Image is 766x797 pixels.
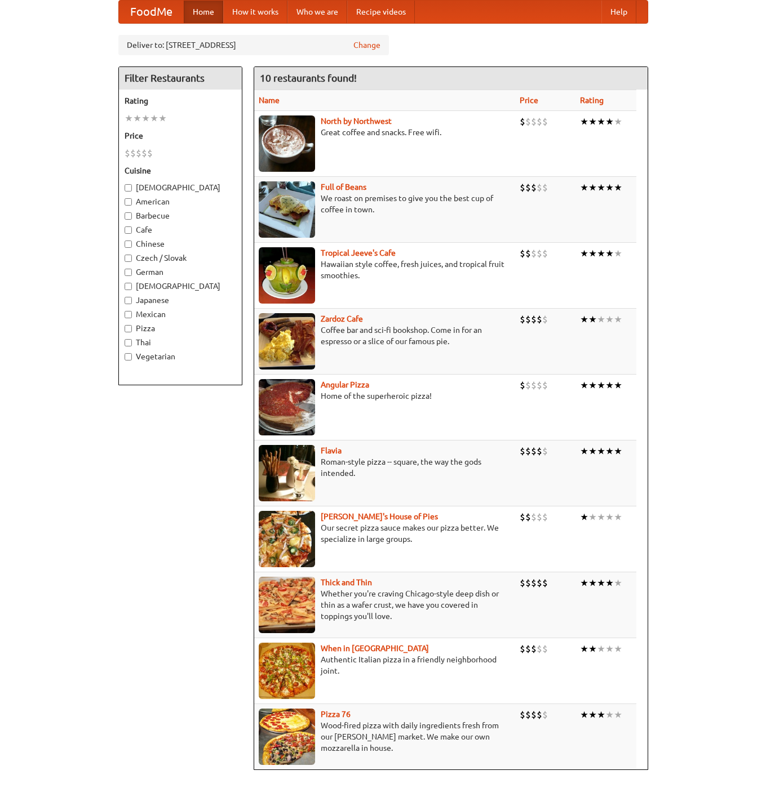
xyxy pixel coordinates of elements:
input: German [125,269,132,276]
li: ★ [588,511,597,523]
li: ★ [588,643,597,655]
li: ★ [580,709,588,721]
p: Wood-fired pizza with daily ingredients fresh from our [PERSON_NAME] market. We make our own mozz... [259,720,511,754]
a: Flavia [321,446,342,455]
a: Recipe videos [347,1,415,23]
li: $ [537,313,542,326]
li: ★ [133,112,141,124]
li: $ [537,643,542,655]
li: ★ [597,115,605,128]
li: ★ [597,643,605,655]
img: thick.jpg [259,577,315,633]
li: ★ [614,445,622,457]
li: ★ [597,379,605,391]
li: $ [542,379,548,391]
li: ★ [597,709,605,721]
label: American [125,196,236,207]
p: Hawaiian style coffee, fresh juices, and tropical fruit smoothies. [259,259,511,281]
b: When in [GEOGRAPHIC_DATA] [321,644,429,653]
a: Angular Pizza [321,380,369,389]
li: ★ [580,643,588,655]
img: luigis.jpg [259,511,315,567]
img: jeeves.jpg [259,247,315,304]
li: ★ [597,181,605,194]
p: Great coffee and snacks. Free wifi. [259,127,511,138]
h5: Rating [125,95,236,106]
li: $ [537,511,542,523]
input: American [125,198,132,206]
label: Thai [125,337,236,348]
li: $ [542,313,548,326]
label: [DEMOGRAPHIC_DATA] [125,182,236,193]
li: $ [525,247,531,260]
a: Help [601,1,636,23]
li: $ [537,379,542,391]
label: Vegetarian [125,351,236,362]
li: $ [531,181,537,194]
li: ★ [588,313,597,326]
input: Chinese [125,241,132,248]
li: ★ [580,181,588,194]
li: $ [525,181,531,194]
li: $ [141,147,147,159]
li: $ [520,379,525,391]
li: ★ [588,247,597,260]
li: $ [537,247,542,260]
li: $ [542,709,548,721]
li: $ [531,379,537,391]
li: ★ [588,445,597,457]
a: Thick and Thin [321,578,372,587]
li: ★ [580,577,588,589]
li: $ [520,247,525,260]
li: ★ [150,112,158,124]
li: ★ [605,445,614,457]
li: $ [531,643,537,655]
p: Roman-style pizza -- square, the way the gods intended. [259,456,511,479]
li: $ [542,115,548,128]
a: [PERSON_NAME]'s House of Pies [321,512,438,521]
h4: Filter Restaurants [119,67,242,90]
li: ★ [597,247,605,260]
img: wheninrome.jpg [259,643,315,699]
li: ★ [597,577,605,589]
li: $ [525,115,531,128]
li: $ [531,247,537,260]
li: ★ [580,313,588,326]
input: Czech / Slovak [125,255,132,262]
li: ★ [605,115,614,128]
a: North by Northwest [321,117,392,126]
li: ★ [614,577,622,589]
li: ★ [614,709,622,721]
p: We roast on premises to give you the best cup of coffee in town. [259,193,511,215]
input: Thai [125,339,132,346]
input: Mexican [125,311,132,318]
input: Barbecue [125,212,132,220]
li: ★ [141,112,150,124]
h5: Cuisine [125,165,236,176]
li: ★ [597,313,605,326]
a: Who we are [287,1,347,23]
img: beans.jpg [259,181,315,238]
img: angular.jpg [259,379,315,435]
li: $ [520,709,525,721]
li: ★ [614,247,622,260]
a: Rating [580,96,604,105]
p: Coffee bar and sci-fi bookshop. Come in for an espresso or a slice of our famous pie. [259,324,511,347]
li: ★ [614,115,622,128]
li: ★ [580,511,588,523]
li: $ [525,511,531,523]
li: ★ [605,313,614,326]
li: $ [537,181,542,194]
li: $ [542,445,548,457]
input: Cafe [125,226,132,234]
li: $ [125,147,130,159]
p: Whether you're craving Chicago-style deep dish or thin as a wafer crust, we have you covered in t... [259,588,511,622]
li: $ [520,511,525,523]
li: $ [537,115,542,128]
a: FoodMe [119,1,184,23]
li: $ [525,445,531,457]
li: ★ [614,181,622,194]
li: $ [537,445,542,457]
